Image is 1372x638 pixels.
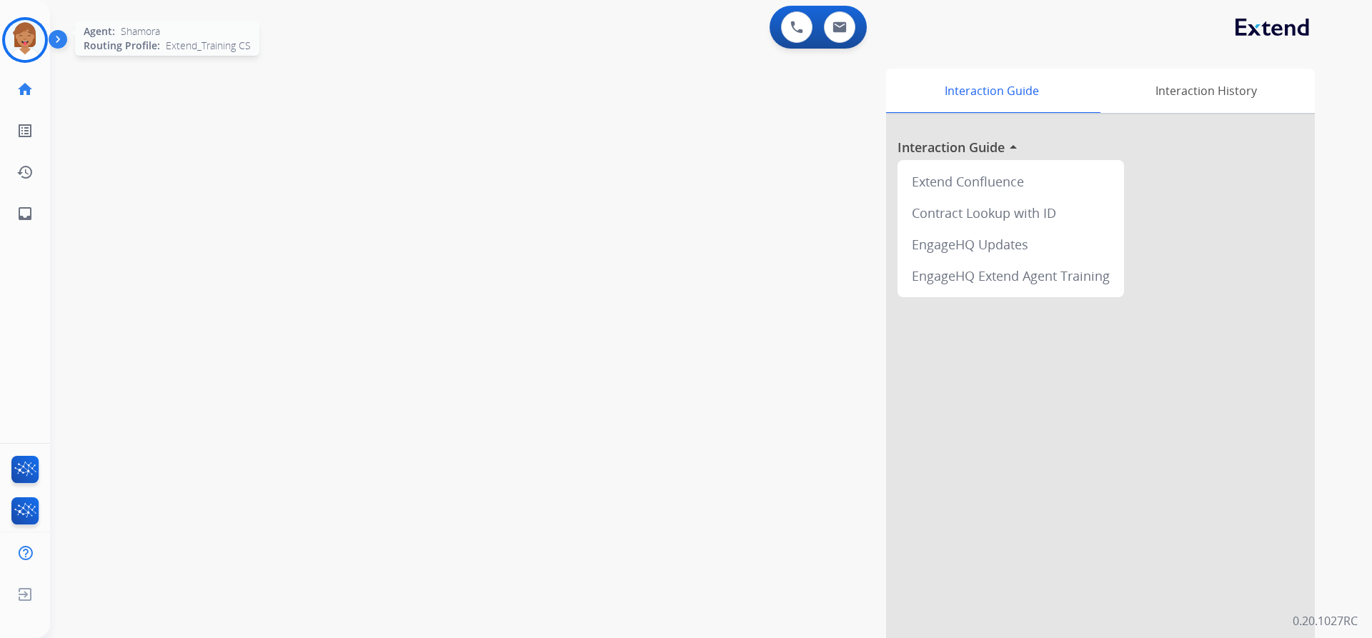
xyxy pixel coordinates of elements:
mat-icon: home [16,81,34,98]
span: Routing Profile: [84,39,160,53]
p: 0.20.1027RC [1293,612,1358,629]
div: Extend Confluence [903,166,1118,197]
div: Interaction Guide [886,69,1097,113]
span: Extend_Training CS [166,39,251,53]
span: Shamora [121,24,160,39]
mat-icon: list_alt [16,122,34,139]
mat-icon: inbox [16,205,34,222]
mat-icon: history [16,164,34,181]
div: Interaction History [1097,69,1315,113]
div: EngageHQ Extend Agent Training [903,260,1118,291]
div: Contract Lookup with ID [903,197,1118,229]
span: Agent: [84,24,115,39]
img: avatar [5,20,45,60]
div: EngageHQ Updates [903,229,1118,260]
